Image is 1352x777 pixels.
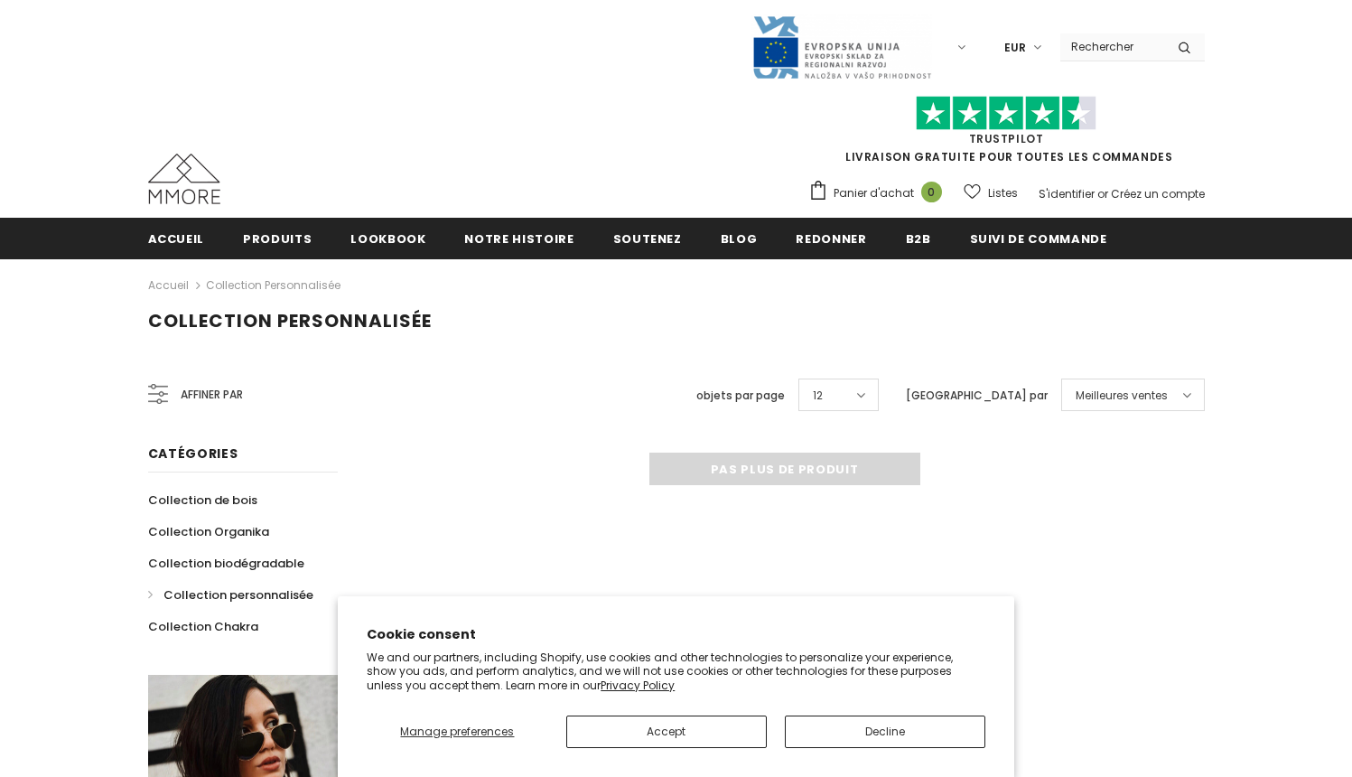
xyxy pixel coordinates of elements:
[148,230,205,248] span: Accueil
[350,218,425,258] a: Lookbook
[785,716,985,748] button: Decline
[964,177,1018,209] a: Listes
[1039,186,1095,201] a: S'identifier
[970,230,1107,248] span: Suivi de commande
[808,104,1205,164] span: LIVRAISON GRATUITE POUR TOUTES LES COMMANDES
[148,611,258,642] a: Collection Chakra
[613,218,682,258] a: soutenez
[566,716,767,748] button: Accept
[696,387,785,405] label: objets par page
[969,131,1044,146] a: TrustPilot
[400,724,514,739] span: Manage preferences
[367,716,547,748] button: Manage preferences
[367,625,985,644] h2: Cookie consent
[796,218,866,258] a: Redonner
[906,230,931,248] span: B2B
[721,230,758,248] span: Blog
[808,180,951,207] a: Panier d'achat 0
[1076,387,1168,405] span: Meilleures ventes
[613,230,682,248] span: soutenez
[206,277,340,293] a: Collection personnalisée
[243,230,312,248] span: Produits
[721,218,758,258] a: Blog
[464,230,573,248] span: Notre histoire
[148,548,304,579] a: Collection biodégradable
[813,387,823,405] span: 12
[906,218,931,258] a: B2B
[148,523,269,540] span: Collection Organika
[148,308,432,333] span: Collection personnalisée
[148,516,269,548] a: Collection Organika
[148,154,220,204] img: Cas MMORE
[751,39,932,54] a: Javni Razpis
[148,275,189,296] a: Accueil
[834,184,914,202] span: Panier d'achat
[148,445,238,463] span: Catégories
[148,579,313,611] a: Collection personnalisée
[916,96,1096,131] img: Faites confiance aux étoiles pilotes
[148,491,257,509] span: Collection de bois
[148,484,257,516] a: Collection de bois
[921,182,942,202] span: 0
[796,230,866,248] span: Redonner
[163,586,313,604] span: Collection personnalisée
[751,14,932,80] img: Javni Razpis
[243,218,312,258] a: Produits
[148,218,205,258] a: Accueil
[1097,186,1108,201] span: or
[601,678,675,693] a: Privacy Policy
[350,230,425,248] span: Lookbook
[148,618,258,635] span: Collection Chakra
[906,387,1048,405] label: [GEOGRAPHIC_DATA] par
[1111,186,1205,201] a: Créez un compte
[988,184,1018,202] span: Listes
[464,218,573,258] a: Notre histoire
[148,555,304,572] span: Collection biodégradable
[181,385,243,405] span: Affiner par
[970,218,1107,258] a: Suivi de commande
[1060,33,1164,60] input: Search Site
[367,651,985,693] p: We and our partners, including Shopify, use cookies and other technologies to personalize your ex...
[1004,39,1026,57] span: EUR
